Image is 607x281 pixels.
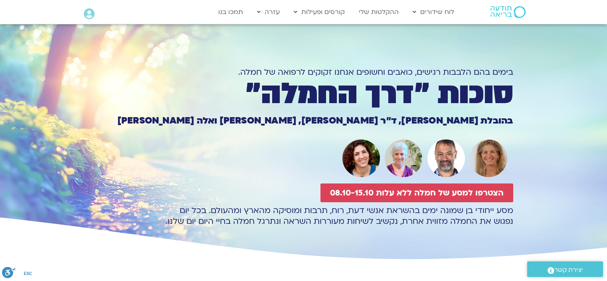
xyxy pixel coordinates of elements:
[554,265,583,275] span: יצירת קשר
[214,4,247,20] a: תמכו בנו
[355,4,403,20] a: ההקלטות שלי
[330,188,504,197] span: הצטרפו למסע של חמלה ללא עלות 08.10-15.10
[290,4,349,20] a: קורסים ופעילות
[94,116,513,125] h1: בהובלת [PERSON_NAME], ד״ר [PERSON_NAME], [PERSON_NAME] ואלה [PERSON_NAME]
[253,4,284,20] a: עזרה
[409,4,458,20] a: לוח שידורים
[320,183,513,202] a: הצטרפו למסע של חמלה ללא עלות 08.10-15.10
[94,80,513,108] h1: סוכות ״דרך החמלה״
[490,6,526,18] img: תודעה בריאה
[527,261,603,277] a: יצירת קשר
[94,205,513,227] p: מסע ייחודי בן שמונה ימים בהשראת אנשי דעת, רוח, תרבות ומוסיקה מהארץ ומהעולם. בכל יום נפגוש את החמל...
[94,67,513,78] h1: בימים בהם הלבבות רגישים, כואבים וחשופים אנחנו זקוקים לרפואה של חמלה.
